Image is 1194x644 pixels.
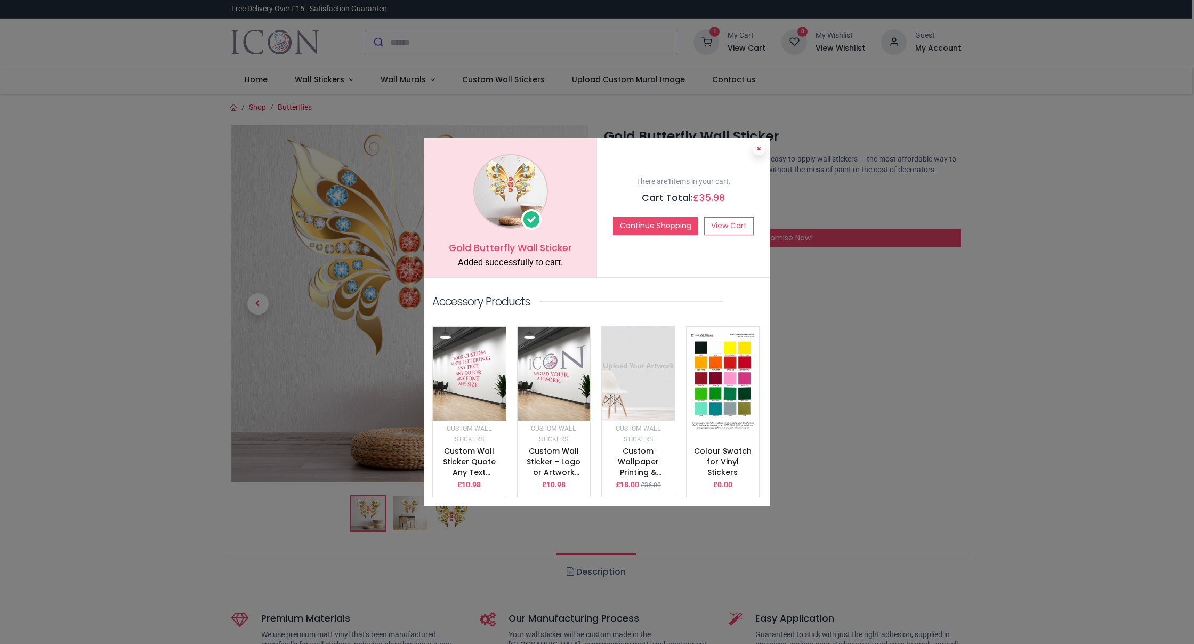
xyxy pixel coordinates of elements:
[616,425,661,443] small: Custom Wall Stickers
[713,480,732,490] p: £
[605,191,762,205] h5: Cart Total:
[432,294,530,309] p: Accessory Products
[605,176,762,187] p: There are items in your cart.
[616,480,639,490] p: £
[518,327,591,421] img: image_512
[644,481,661,489] span: 36.00
[546,480,566,489] span: 10.98
[616,424,661,443] a: Custom Wall Stickers
[432,257,588,269] div: Added successfully to cart.
[620,480,639,489] span: 18.00
[687,327,760,432] img: image_512
[527,446,580,509] a: Custom Wall Sticker - Logo or Artwork Printing - Upload your design
[699,191,725,204] span: 35.98
[613,446,663,498] a: Custom Wallpaper Printing & Custom Wall Murals
[717,480,732,489] span: 0.00
[432,241,588,255] h5: Gold Butterfly Wall Sticker
[439,446,500,498] a: Custom Wall Sticker Quote Any Text & Colour - Vinyl Lettering
[433,327,506,421] img: image_512
[694,446,752,477] a: Colour Swatch for Vinyl Stickers
[704,217,754,235] a: View Cart
[641,481,661,490] small: £
[542,480,566,490] p: £
[531,425,576,443] small: Custom Wall Stickers
[613,217,698,235] button: Continue Shopping
[693,191,725,204] span: £
[447,424,492,443] a: Custom Wall Stickers
[447,425,492,443] small: Custom Wall Stickers
[473,154,548,229] img: image_1024
[667,177,672,186] b: 1
[531,424,576,443] a: Custom Wall Stickers
[462,480,481,489] span: 10.98
[457,480,481,490] p: £
[602,327,675,421] img: image_512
